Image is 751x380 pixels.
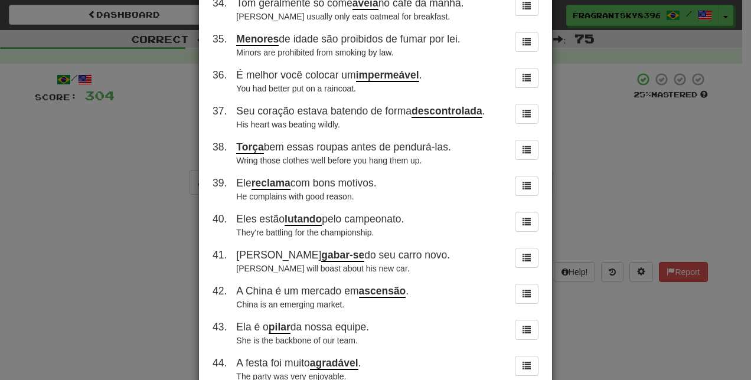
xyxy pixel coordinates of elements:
td: 36 . [208,63,231,99]
td: 42 . [208,279,231,315]
u: ascensão [359,285,406,298]
span: bem essas roupas antes de pendurá-las. [236,141,451,154]
span: [PERSON_NAME] do seu carro novo. [236,249,450,262]
td: 38 . [208,135,231,171]
span: Eles estão pelo campeonato. [236,213,404,226]
td: 41 . [208,243,231,279]
u: Torça [236,141,263,154]
u: lutando [285,213,322,226]
td: 40 . [208,207,231,243]
div: Minors are prohibited from smoking by law. [236,47,501,58]
div: They're battling for the championship. [236,227,501,238]
div: China is an emerging market. [236,299,501,310]
td: 39 . [208,171,231,207]
span: de idade são proibidos de fumar por lei. [236,33,460,46]
div: [PERSON_NAME] usually only eats oatmeal for breakfast. [236,11,501,22]
u: Menores [236,33,279,46]
span: Ele com bons motivos. [236,177,376,190]
span: Seu coração estava batendo de forma . [236,105,485,118]
td: 43 . [208,315,231,351]
span: É melhor você colocar um . [236,69,422,82]
div: Wring those clothes well before you hang them up. [236,155,501,166]
div: You had better put on a raincoat. [236,83,501,94]
td: 35 . [208,27,231,63]
u: agradável [310,357,358,370]
span: A China é um mercado em . [236,285,409,298]
td: 37 . [208,99,231,135]
u: gabar-se [321,249,364,262]
div: His heart was beating wildly. [236,119,501,130]
span: A festa foi muito . [236,357,361,370]
div: [PERSON_NAME] will boast about his new car. [236,263,501,274]
div: She is the backbone of our team. [236,335,501,346]
u: reclama [252,177,290,190]
span: Ela é o da nossa equipe. [236,321,369,334]
u: impermeável [356,69,419,82]
div: He complains with good reason. [236,191,501,202]
u: pilar [269,321,290,334]
u: descontrolada [412,105,482,118]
